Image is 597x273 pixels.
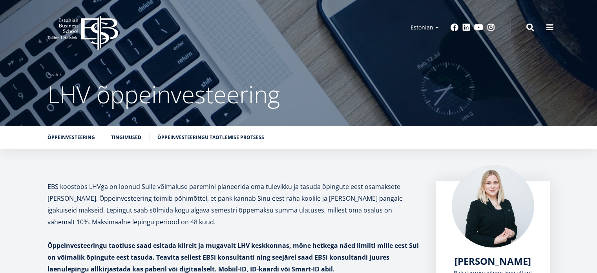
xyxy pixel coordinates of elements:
[111,134,141,141] a: Tingimused
[455,255,531,268] span: [PERSON_NAME]
[455,255,531,267] a: [PERSON_NAME]
[487,24,495,31] a: Instagram
[47,78,280,110] span: LHV õppeinvesteering
[47,181,420,228] p: EBS koostöös LHVga on loonud Sulle võimaluse paremini planeerida oma tulevikku ja tasuda õpingute...
[452,165,534,247] img: Maria
[47,134,95,141] a: Õppeinvesteering
[157,134,264,141] a: Õppeinvesteeringu taotlemise protsess
[462,24,470,31] a: Linkedin
[451,24,458,31] a: Facebook
[47,71,64,79] a: Avaleht
[474,24,483,31] a: Youtube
